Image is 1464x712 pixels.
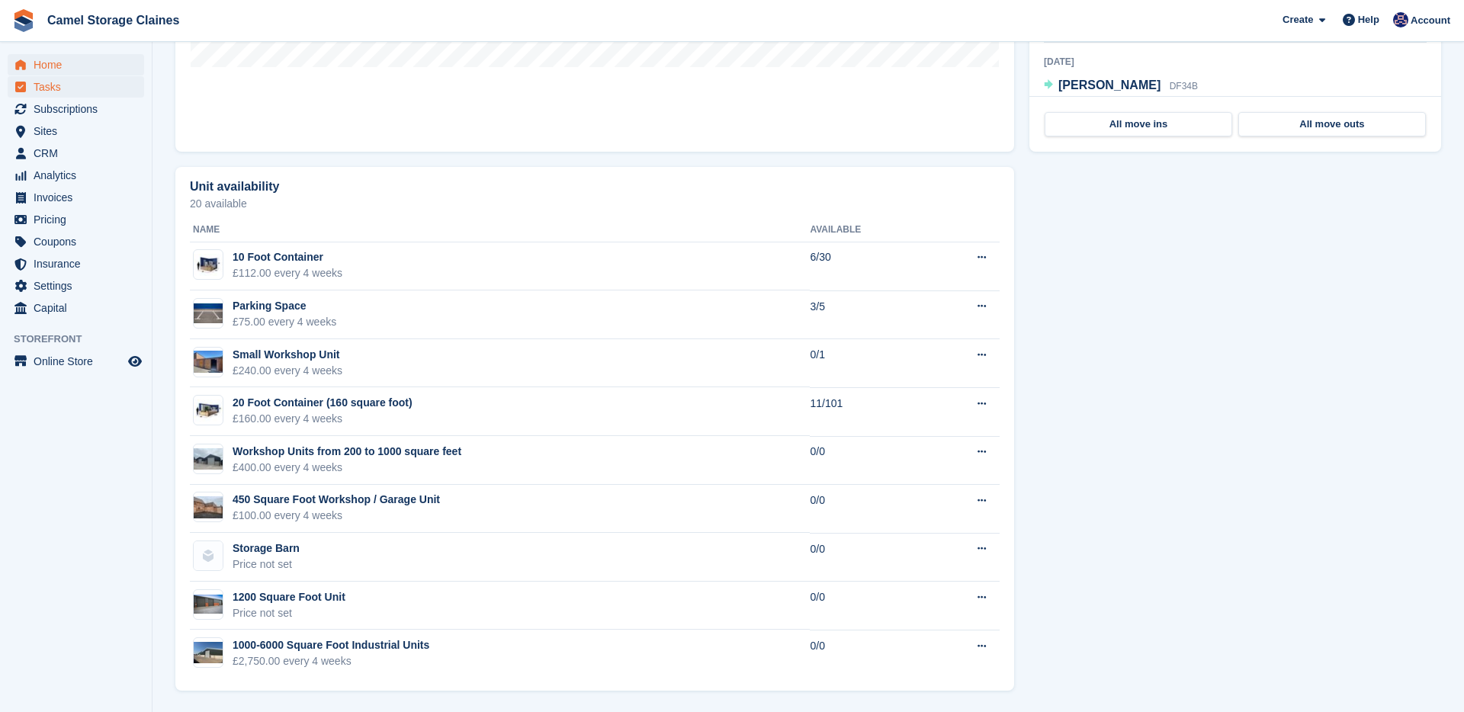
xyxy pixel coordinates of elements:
h2: Unit availability [190,180,279,194]
div: £160.00 every 4 weeks [233,411,413,427]
span: Settings [34,275,125,297]
div: 1000-6000 Square Foot Industrial Units [233,637,429,653]
a: menu [8,165,144,186]
div: Workshop Units from 200 to 1000 square feet [233,444,461,460]
div: Storage Barn [233,540,300,556]
span: Storefront [14,332,152,347]
img: WhatsApp%20Image%202023-11-14%20at%2014.32.08.jpeg [194,496,223,518]
span: Insurance [34,253,125,274]
th: Available [810,218,926,242]
td: 3/5 [810,290,926,339]
div: Price not set [233,605,345,621]
a: All move outs [1238,112,1426,136]
span: DF34B [1170,81,1198,91]
img: IMG_3442.jpeg [194,448,223,470]
span: [PERSON_NAME] [1058,79,1161,91]
div: £75.00 every 4 weeks [233,314,336,330]
span: Tasks [34,76,125,98]
span: Help [1358,12,1379,27]
div: [DATE] [1044,55,1427,69]
span: Sites [34,120,125,142]
div: 1200 Square Foot Unit [233,589,345,605]
span: Create [1283,12,1313,27]
a: [PERSON_NAME] DF34B [1044,76,1198,96]
div: 20 Foot Container (160 square foot) [233,395,413,411]
div: 450 Square Foot Workshop / Garage Unit [233,492,440,508]
img: 10-ft-container.jpg [194,254,223,276]
span: Invoices [34,187,125,208]
div: Price not set [233,556,300,572]
span: Online Store [34,351,125,372]
td: 11/101 [810,387,926,436]
a: menu [8,120,144,142]
a: menu [8,351,144,372]
span: Analytics [34,165,125,186]
div: £112.00 every 4 weeks [233,265,342,281]
a: menu [8,98,144,120]
img: IMG_4887.jpeg [194,351,223,373]
img: IMG_3961.jpeg [194,642,223,664]
a: menu [8,76,144,98]
a: Preview store [126,352,144,370]
div: Parking Space [233,298,336,314]
img: blank-unit-type-icon-ffbac7b88ba66c5e286b0e438baccc4b9c83835d4c34f86887a83fc20ec27e7b.svg [194,541,223,570]
div: £240.00 every 4 weeks [233,363,342,379]
a: menu [8,209,144,230]
div: £2,750.00 every 4 weeks [233,653,429,669]
a: menu [8,143,144,164]
p: 20 available [190,198,1000,209]
span: Account [1411,13,1450,28]
div: £400.00 every 4 weeks [233,460,461,476]
a: menu [8,253,144,274]
td: 0/0 [810,582,926,630]
span: Pricing [34,209,125,230]
td: 6/30 [810,242,926,290]
a: menu [8,297,144,319]
td: 0/0 [810,436,926,485]
span: Subscriptions [34,98,125,120]
img: istockphoto-1335929190-612x612.jpg [194,303,223,323]
a: menu [8,187,144,208]
span: CRM [34,143,125,164]
div: Small Workshop Unit [233,347,342,363]
div: £100.00 every 4 weeks [233,508,440,524]
a: menu [8,231,144,252]
div: 10 Foot Container [233,249,342,265]
a: menu [8,275,144,297]
th: Name [190,218,810,242]
img: stora-icon-8386f47178a22dfd0bd8f6a31ec36ba5ce8667c1dd55bd0f319d3a0aa187defe.svg [12,9,35,32]
td: 0/0 [810,533,926,582]
span: Home [34,54,125,75]
span: Coupons [34,231,125,252]
td: 0/0 [810,630,926,678]
td: 0/0 [810,485,926,534]
img: Rod [1393,12,1408,27]
td: 0/1 [810,339,926,388]
a: All move ins [1045,112,1232,136]
img: industrial-rolling-door.jpg [194,595,223,614]
span: Capital [34,297,125,319]
img: 20-ft-container%20(27).jpg [194,399,223,422]
a: menu [8,54,144,75]
a: Camel Storage Claines [41,8,185,33]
